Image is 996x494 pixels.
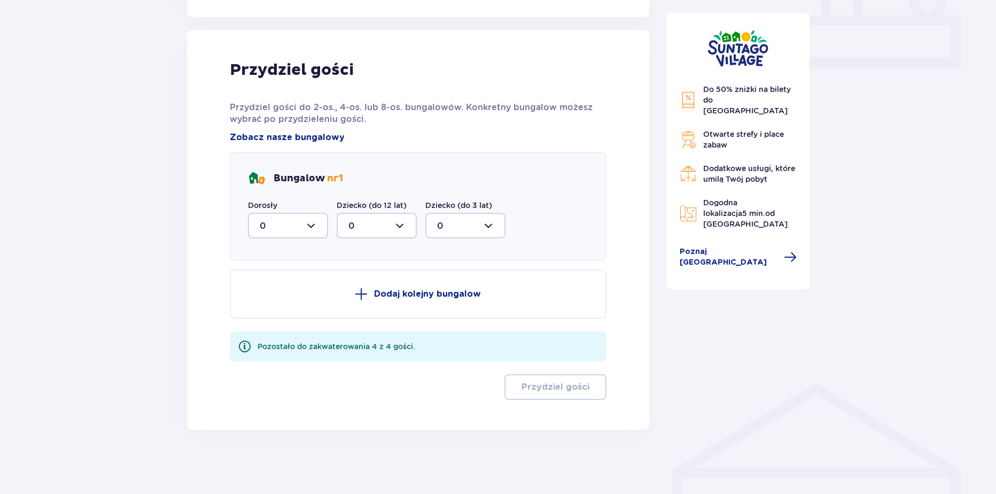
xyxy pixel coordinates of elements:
img: Map Icon [680,205,697,222]
p: Dodaj kolejny bungalow [374,288,481,300]
p: Przydziel gości [522,381,589,393]
a: Zobacz nasze bungalowy [230,132,345,143]
button: Przydziel gości [504,374,606,400]
span: Do 50% zniżki na bilety do [GEOGRAPHIC_DATA] [703,85,791,115]
span: Dogodna lokalizacja od [GEOGRAPHIC_DATA] [703,198,788,228]
img: Restaurant Icon [680,165,697,182]
span: Otwarte strefy i place zabaw [703,130,784,149]
span: 5 min. [742,209,765,218]
label: Dziecko (do 12 lat) [337,200,407,211]
img: Grill Icon [680,131,697,148]
span: Poznaj [GEOGRAPHIC_DATA] [680,246,778,268]
p: Bungalow [274,172,343,185]
p: Przydziel gości [230,60,354,80]
span: nr 1 [327,172,343,184]
p: Przydziel gości do 2-os., 4-os. lub 8-os. bungalowów. Konkretny bungalow możesz wybrać po przydzi... [230,102,606,125]
div: Pozostało do zakwaterowania 4 z 4 gości. [258,341,415,352]
span: Dodatkowe usługi, które umilą Twój pobyt [703,164,795,183]
label: Dorosły [248,200,277,211]
img: Suntago Village [707,30,768,67]
button: Dodaj kolejny bungalow [230,269,606,319]
img: bungalows Icon [248,170,265,187]
a: Poznaj [GEOGRAPHIC_DATA] [680,246,797,268]
label: Dziecko (do 3 lat) [425,200,492,211]
img: Discount Icon [680,91,697,109]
